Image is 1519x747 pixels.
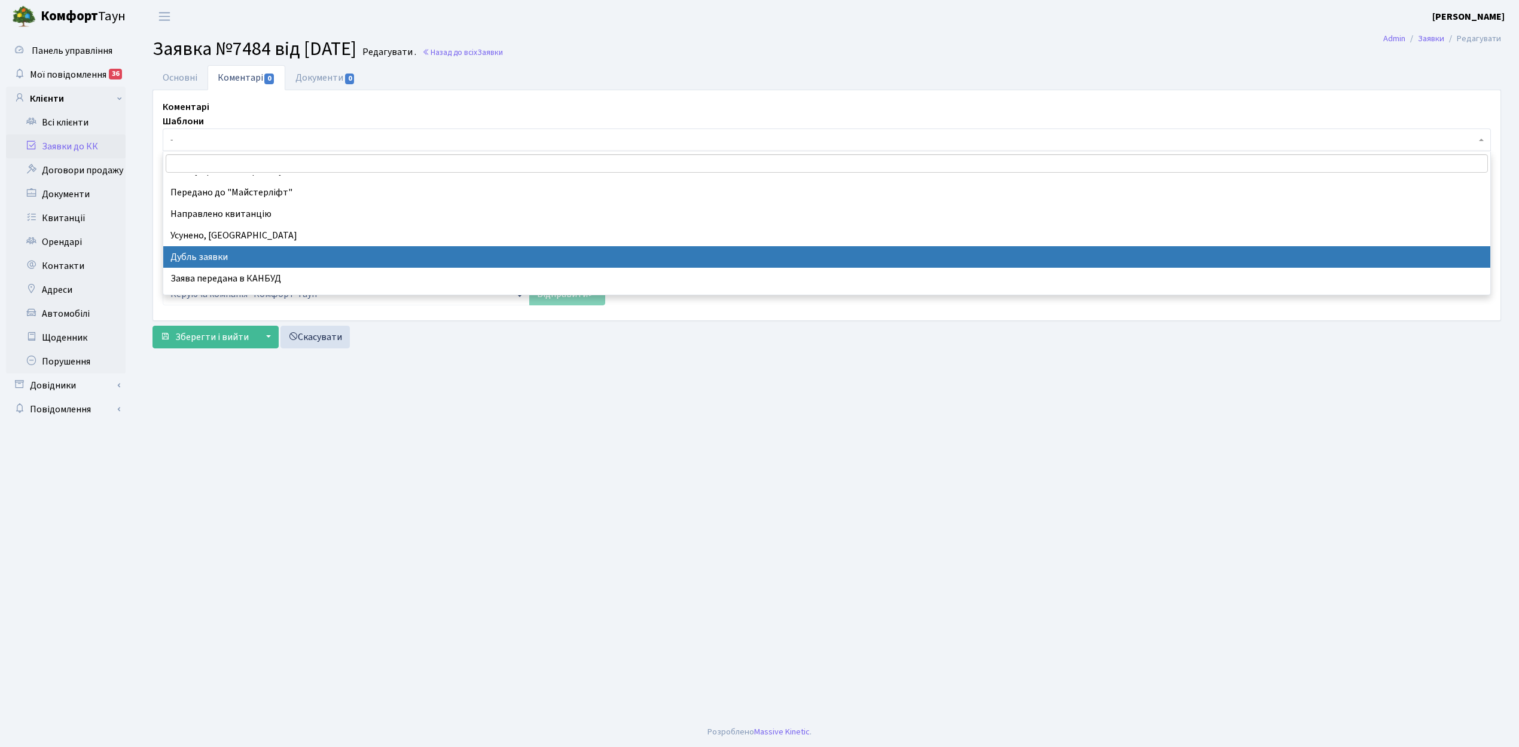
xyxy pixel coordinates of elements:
[6,206,126,230] a: Квитанції
[41,7,98,26] b: Комфорт
[163,203,1490,225] li: Направлено квитанцію
[6,397,126,421] a: Повідомлення
[360,47,416,58] small: Редагувати .
[280,326,350,348] a: Скасувати
[6,350,126,373] a: Порушення
[152,65,208,90] a: Основні
[1432,10,1505,24] a: [PERSON_NAME]
[150,7,179,26] button: Переключити навігацію
[163,225,1490,246] li: Усунено, [GEOGRAPHIC_DATA]
[1444,32,1501,45] li: Редагувати
[12,5,36,29] img: logo.png
[163,182,1490,203] li: Передано до "Майстерліфт"
[163,128,1491,151] span: -
[109,69,122,79] div: 36
[152,35,356,63] span: Заявка №7484 від [DATE]
[6,39,126,63] a: Панель управління
[10,10,1317,23] body: Rich Text Area. Press ALT-0 for help.
[208,65,285,90] a: Коментарі
[6,230,126,254] a: Орендарі
[6,326,126,350] a: Щоденник
[6,158,126,182] a: Договори продажу
[754,725,810,738] a: Massive Kinetic
[1418,32,1444,45] a: Заявки
[6,111,126,134] a: Всі клієнти
[422,47,503,58] a: Назад до всіхЗаявки
[6,134,126,158] a: Заявки до КК
[1365,26,1519,51] nav: breadcrumb
[170,134,1476,146] span: -
[345,74,355,84] span: 0
[1432,10,1505,23] b: [PERSON_NAME]
[477,47,503,58] span: Заявки
[285,65,365,90] a: Документи
[163,100,209,114] label: Коментарі
[163,114,204,128] label: Шаблони
[6,278,126,302] a: Адреси
[163,246,1490,268] li: Дубль заявки
[6,254,126,278] a: Контакти
[707,725,812,739] div: Розроблено .
[41,7,126,27] span: Таун
[6,182,126,206] a: Документи
[6,302,126,326] a: Автомобілі
[6,87,126,111] a: Клієнти
[32,44,112,57] span: Панель управління
[163,289,1490,311] li: Таку послугу не надаємо
[1383,32,1405,45] a: Admin
[152,326,257,348] button: Зберегти і вийти
[30,68,106,81] span: Мої повідомлення
[6,373,126,397] a: Довідники
[6,63,126,87] a: Мої повідомлення36
[264,74,274,84] span: 0
[175,330,249,344] span: Зберегти і вийти
[163,268,1490,289] li: Заява передана в КАНБУД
